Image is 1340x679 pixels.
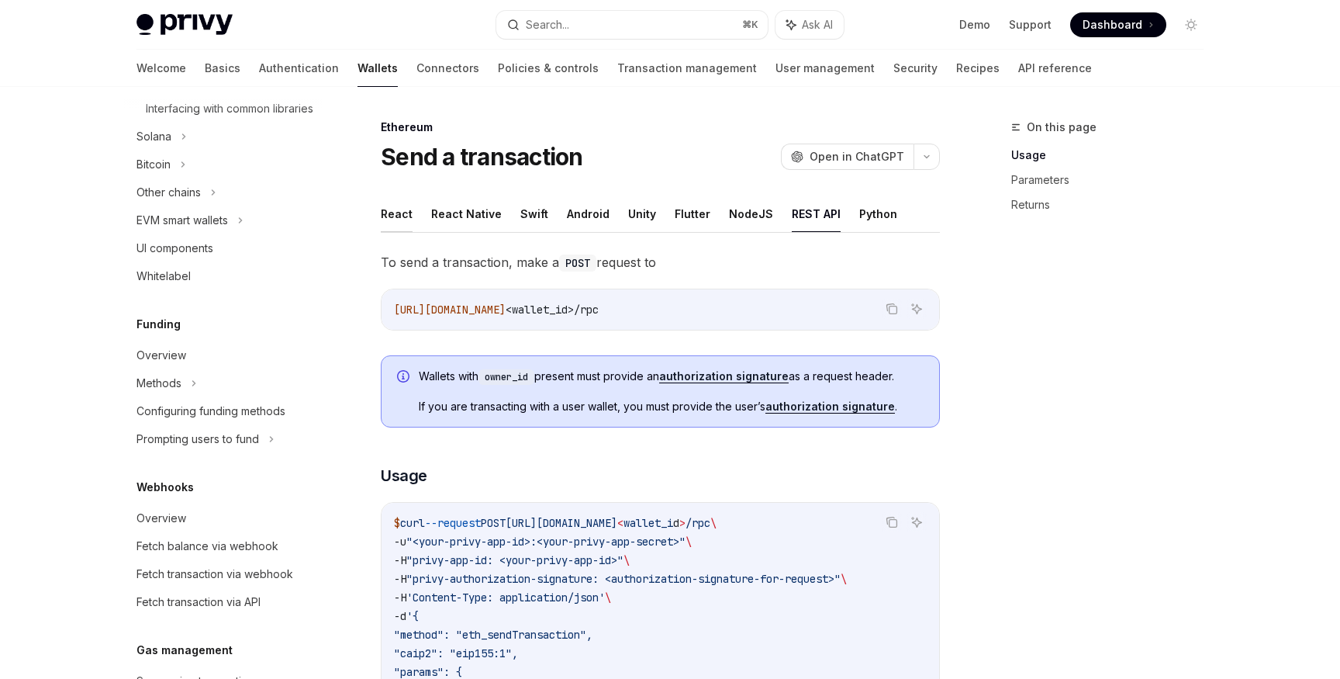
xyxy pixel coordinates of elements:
[136,537,278,556] div: Fetch balance via webhook
[742,19,758,31] span: ⌘ K
[136,315,181,334] h5: Funding
[136,346,186,365] div: Overview
[381,251,940,273] span: To send a transaction, make a request to
[859,196,897,232] button: Python
[907,299,927,319] button: Ask AI
[907,512,927,532] button: Ask AI
[394,591,406,605] span: -H
[394,646,518,660] span: "caip2": "eip155:1",
[781,144,913,170] button: Open in ChatGPT
[810,149,904,165] span: Open in ChatGPT
[381,196,413,232] button: React
[478,369,534,385] code: owner_id
[136,239,213,258] div: UI components
[1011,168,1216,192] a: Parameters
[882,512,902,532] button: Copy the contents from the code block
[136,593,261,611] div: Fetch transaction via API
[406,553,623,567] span: "privy-app-id: <your-privy-app-id>"
[124,588,323,616] a: Fetch transaction via API
[1018,50,1092,87] a: API reference
[124,234,323,262] a: UI components
[673,516,679,530] span: d
[496,11,768,39] button: Search...⌘K
[605,591,611,605] span: \
[400,516,425,530] span: curl
[686,516,710,530] span: /rpc
[259,50,339,87] a: Authentication
[124,532,323,560] a: Fetch balance via webhook
[124,560,323,588] a: Fetch transaction via webhook
[775,50,875,87] a: User management
[136,402,285,421] div: Configuring funding methods
[381,143,583,171] h1: Send a transaction
[425,516,481,530] span: --request
[416,50,479,87] a: Connectors
[136,211,228,230] div: EVM smart wallets
[394,303,506,317] span: [URL][DOMAIN_NAME]
[775,11,844,39] button: Ask AI
[628,196,656,232] button: Unity
[394,628,592,642] span: "method": "eth_sendTransaction",
[792,196,841,232] button: REST API
[679,516,686,530] span: >
[1070,12,1166,37] a: Dashboard
[419,369,924,385] span: Wallets with present must provide an as a request header.
[406,535,686,549] span: "<your-privy-app-id>:<your-privy-app-secret>"
[882,299,902,319] button: Copy the contents from the code block
[959,17,990,33] a: Demo
[617,516,623,530] span: <
[394,609,406,623] span: -d
[498,50,599,87] a: Policies & controls
[1011,192,1216,217] a: Returns
[394,665,462,679] span: "params": {
[1011,143,1216,168] a: Usage
[729,196,773,232] button: NodeJS
[567,196,610,232] button: Android
[136,14,233,36] img: light logo
[124,262,323,290] a: Whitelabel
[394,535,406,549] span: -u
[136,127,171,146] div: Solana
[431,196,502,232] button: React Native
[802,17,833,33] span: Ask AI
[406,609,419,623] span: '{
[124,341,323,369] a: Overview
[124,504,323,532] a: Overview
[526,16,569,34] div: Search...
[623,516,673,530] span: wallet_i
[124,397,323,425] a: Configuring funding methods
[559,255,596,272] code: POST
[956,50,1000,87] a: Recipes
[136,267,191,286] div: Whitelabel
[506,303,599,317] span: <wallet_id>/rpc
[765,400,895,414] a: authorization signature
[136,565,293,584] div: Fetch transaction via webhook
[675,196,710,232] button: Flutter
[136,183,201,202] div: Other chains
[1027,118,1097,137] span: On this page
[136,478,194,497] h5: Webhooks
[136,155,171,174] div: Bitcoin
[394,572,406,586] span: -H
[481,516,506,530] span: POST
[136,430,259,449] div: Prompting users to fund
[397,370,413,386] svg: Info
[136,50,186,87] a: Welcome
[520,196,548,232] button: Swift
[357,50,398,87] a: Wallets
[841,572,847,586] span: \
[1083,17,1142,33] span: Dashboard
[381,465,427,487] span: Usage
[893,50,938,87] a: Security
[406,572,841,586] span: "privy-authorization-signature: <authorization-signature-for-request>"
[394,516,400,530] span: $
[1179,12,1204,37] button: Toggle dark mode
[506,516,617,530] span: [URL][DOMAIN_NAME]
[205,50,240,87] a: Basics
[136,509,186,528] div: Overview
[617,50,757,87] a: Transaction management
[623,553,630,567] span: \
[136,641,233,660] h5: Gas management
[659,369,789,383] a: authorization signature
[136,374,181,393] div: Methods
